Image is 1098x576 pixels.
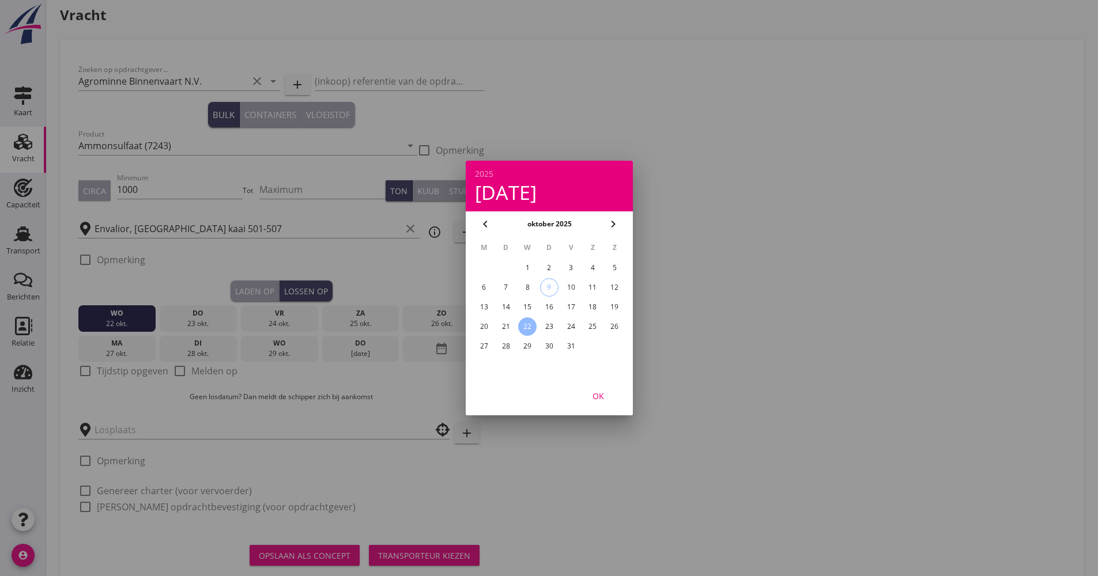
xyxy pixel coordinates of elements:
[523,215,575,233] button: oktober 2025
[605,317,624,336] button: 26
[539,337,558,355] button: 30
[496,278,515,297] button: 7
[605,298,624,316] button: 19
[582,390,614,402] div: OK
[495,238,516,257] th: D
[474,238,495,257] th: M
[539,298,558,316] button: 16
[583,298,602,316] button: 18
[474,298,493,316] button: 13
[478,217,492,231] i: chevron_left
[560,238,581,257] th: V
[561,278,580,297] button: 10
[561,259,580,277] button: 3
[583,259,602,277] button: 4
[474,278,493,297] button: 6
[605,259,624,277] button: 5
[518,298,537,316] button: 15
[496,298,515,316] button: 14
[604,238,625,257] th: Z
[496,337,515,355] button: 28
[561,337,580,355] button: 31
[539,259,558,277] button: 2
[582,238,603,257] th: Z
[583,278,602,297] button: 11
[583,317,602,336] button: 25
[518,337,537,355] button: 29
[573,385,624,406] button: OK
[539,238,560,257] th: D
[496,317,515,336] button: 21
[518,317,537,336] button: 22
[606,217,620,231] i: chevron_right
[475,170,624,178] div: 2025
[474,337,493,355] button: 27
[540,279,557,296] div: 9
[475,183,624,202] div: [DATE]
[539,278,558,297] button: 9
[605,278,624,297] button: 12
[518,259,537,277] button: 1
[518,278,537,297] button: 8
[561,317,580,336] button: 24
[517,238,538,257] th: W
[474,317,493,336] button: 20
[539,317,558,336] button: 23
[561,298,580,316] button: 17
